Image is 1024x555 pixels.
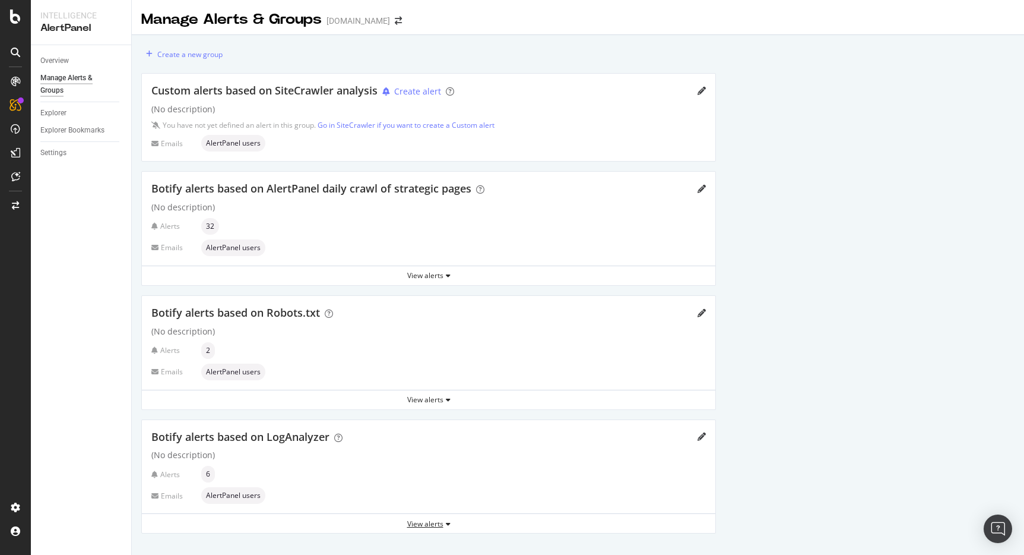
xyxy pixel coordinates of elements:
[698,87,706,95] div: pencil
[40,72,123,97] a: Manage Alerts & Groups
[40,124,123,137] a: Explorer Bookmarks
[151,430,329,444] span: Botify alerts based on LogAnalyzer
[40,124,104,137] div: Explorer Bookmarks
[206,492,261,499] span: AlertPanel users
[206,223,214,230] span: 32
[151,83,378,97] span: Custom alerts based on SiteCrawler analysis
[394,86,441,97] div: Create alert
[142,266,715,285] button: View alerts
[201,364,265,380] div: neutral label
[151,469,196,480] div: Alerts
[318,120,494,130] a: Go in SiteCrawler if you want to create a Custom alert
[40,10,122,21] div: Intelligence
[142,390,715,409] button: View alerts
[201,487,265,504] div: neutral label
[141,10,322,30] div: Manage Alerts & Groups
[698,185,706,193] div: pencil
[151,367,196,377] div: Emails
[151,103,706,115] div: (No description)
[142,395,715,405] div: View alerts
[698,309,706,317] div: pencil
[151,345,196,355] div: Alerts
[201,239,265,256] div: neutral label
[40,107,66,119] div: Explorer
[163,120,494,130] div: You have not yet defined an alert in this group.
[201,135,265,152] div: neutral label
[151,138,196,149] div: Emails
[206,244,261,251] span: AlertPanel users
[40,147,66,159] div: Settings
[201,218,219,235] div: neutral label
[40,55,69,67] div: Overview
[142,519,715,529] div: View alerts
[151,242,196,253] div: Emails
[206,471,210,478] span: 6
[40,72,112,97] div: Manage Alerts & Groups
[141,45,223,64] button: Create a new group
[151,201,706,213] div: (No description)
[40,107,123,119] a: Explorer
[984,515,1012,543] div: Open Intercom Messenger
[151,221,196,231] div: Alerts
[206,368,261,376] span: AlertPanel users
[142,270,715,280] div: View alerts
[151,491,196,501] div: Emails
[201,466,215,483] div: neutral label
[151,326,706,338] div: (No description)
[378,85,441,98] button: Create alert
[151,305,320,320] span: Botify alerts based on Robots.txt
[206,140,261,147] span: AlertPanel users
[698,433,706,441] div: pencil
[40,21,122,35] div: AlertPanel
[151,181,471,195] span: Botify alerts based on AlertPanel daily crawl of strategic pages
[151,449,706,461] div: (No description)
[395,17,402,25] div: arrow-right-arrow-left
[206,347,210,354] span: 2
[40,147,123,159] a: Settings
[201,342,215,359] div: neutral label
[326,15,390,27] div: [DOMAIN_NAME]
[40,55,123,67] a: Overview
[157,49,223,59] div: Create a new group
[142,514,715,533] button: View alerts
